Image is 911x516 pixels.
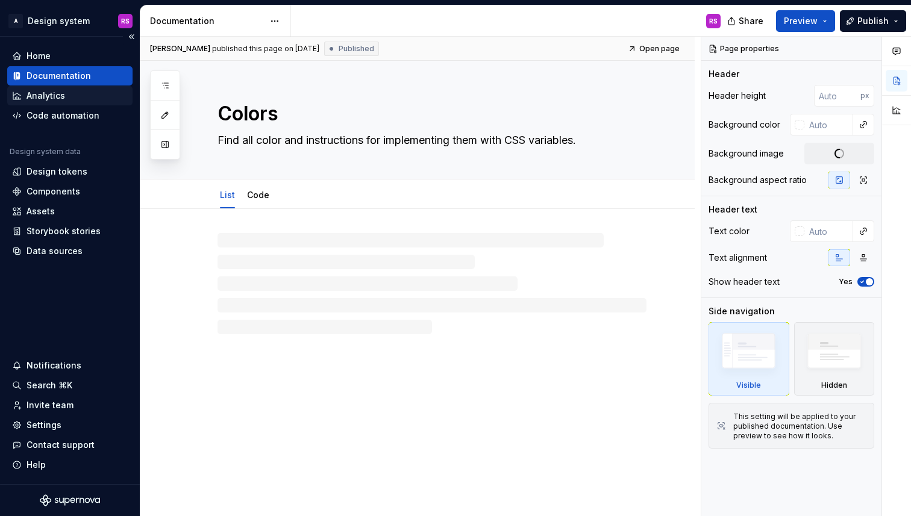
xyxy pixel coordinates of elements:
[212,44,319,54] div: published this page on [DATE]
[220,190,235,200] a: List
[27,70,91,82] div: Documentation
[709,225,750,237] div: Text color
[857,15,889,27] span: Publish
[739,15,763,27] span: Share
[821,381,847,390] div: Hidden
[123,28,140,45] button: Collapse sidebar
[7,356,133,375] button: Notifications
[736,381,761,390] div: Visible
[7,435,133,455] button: Contact support
[709,204,757,216] div: Header text
[215,131,644,150] textarea: Find all color and instructions for implementing them with CSS variables.
[709,148,784,160] div: Background image
[840,10,906,32] button: Publish
[7,202,133,221] a: Assets
[7,396,133,415] a: Invite team
[27,399,74,411] div: Invite team
[7,106,133,125] a: Code automation
[215,182,240,207] div: List
[27,110,99,122] div: Code automation
[709,276,780,288] div: Show header text
[7,455,133,474] button: Help
[7,46,133,66] a: Home
[121,16,130,26] div: RS
[7,86,133,105] a: Analytics
[27,379,72,391] div: Search ⌘K
[28,15,90,27] div: Design system
[215,99,644,128] textarea: Colors
[733,412,866,441] div: This setting will be applied to your published documentation. Use preview to see how it looks.
[7,241,133,261] a: Data sources
[709,174,807,186] div: Background aspect ratio
[709,119,780,131] div: Background color
[339,44,374,54] span: Published
[624,40,685,57] a: Open page
[27,439,95,451] div: Contact support
[150,15,264,27] div: Documentation
[27,225,101,237] div: Storybook stories
[7,66,133,85] a: Documentation
[7,182,133,201] a: Components
[27,245,83,257] div: Data sources
[709,68,739,80] div: Header
[639,44,680,54] span: Open page
[784,15,818,27] span: Preview
[794,322,875,396] div: Hidden
[7,376,133,395] button: Search ⌘K
[2,8,137,34] button: ADesign systemRS
[27,185,80,197] div: Components
[804,220,853,242] input: Auto
[27,90,65,102] div: Analytics
[7,162,133,181] a: Design tokens
[40,494,100,506] svg: Supernova Logo
[814,85,860,107] input: Auto
[721,10,771,32] button: Share
[776,10,835,32] button: Preview
[804,114,853,135] input: Auto
[839,277,853,287] label: Yes
[247,190,269,200] a: Code
[709,305,775,317] div: Side navigation
[10,147,81,157] div: Design system data
[7,415,133,435] a: Settings
[150,44,210,54] span: [PERSON_NAME]
[709,16,718,26] div: RS
[709,322,789,396] div: Visible
[860,91,869,101] p: px
[27,359,81,371] div: Notifications
[709,90,766,102] div: Header height
[709,252,767,264] div: Text alignment
[27,166,87,178] div: Design tokens
[27,50,51,62] div: Home
[27,205,55,217] div: Assets
[7,222,133,241] a: Storybook stories
[8,14,23,28] div: A
[27,419,61,431] div: Settings
[27,459,46,471] div: Help
[242,182,274,207] div: Code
